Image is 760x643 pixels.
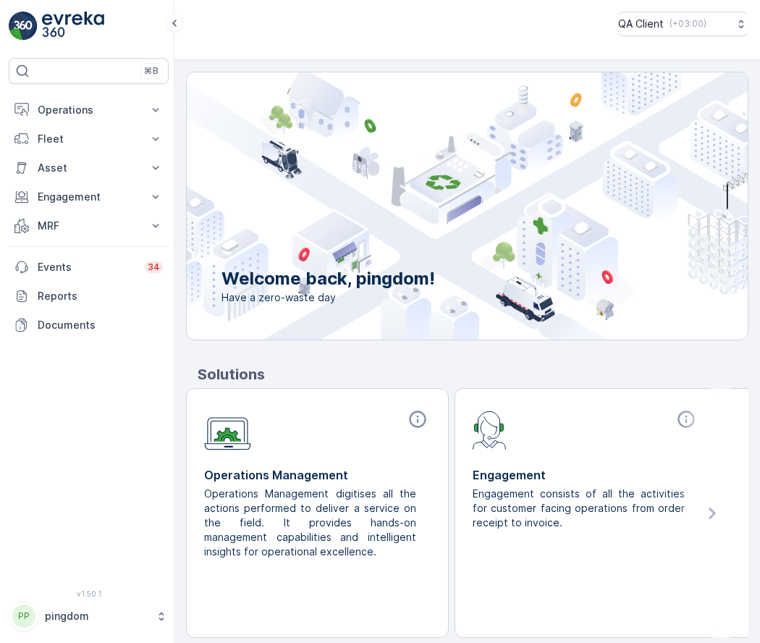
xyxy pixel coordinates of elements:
a: Reports [9,282,169,311]
button: Fleet [9,125,169,154]
p: Operations Management [204,466,431,484]
div: PP [12,605,35,628]
p: Asset [38,161,140,175]
p: Operations Management digitises all the actions performed to deliver a service on the field. It p... [204,487,419,559]
p: MRF [38,219,140,233]
span: Have a zero-waste day [221,290,435,305]
button: MRF [9,211,169,240]
img: logo_light-DOdMpM7g.png [42,12,104,41]
img: logo [9,12,38,41]
p: Engagement consists of all the activities for customer facing operations from order receipt to in... [473,487,688,530]
button: Engagement [9,182,169,211]
p: Operations [38,103,140,117]
p: Solutions [198,363,748,385]
a: Documents [9,311,169,340]
img: city illustration [122,72,748,340]
p: pingdom [45,609,148,623]
button: Asset [9,154,169,182]
p: Reports [38,289,163,303]
button: QA Client(+03:00) [618,12,748,36]
p: 34 [148,261,160,273]
button: Operations [9,96,169,125]
p: Events [38,260,136,274]
p: ( +03:00 ) [670,18,706,30]
button: PPpingdom [9,601,169,631]
p: Welcome back, pingdom! [221,267,435,290]
p: Documents [38,318,163,332]
img: module-icon [473,409,507,450]
p: QA Client [618,17,664,31]
p: Engagement [473,466,699,484]
p: Fleet [38,132,140,146]
p: Engagement [38,190,140,204]
a: Events34 [9,253,169,282]
img: module-icon [204,409,251,450]
span: v 1.50.1 [9,589,169,598]
p: ⌘B [144,65,159,77]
